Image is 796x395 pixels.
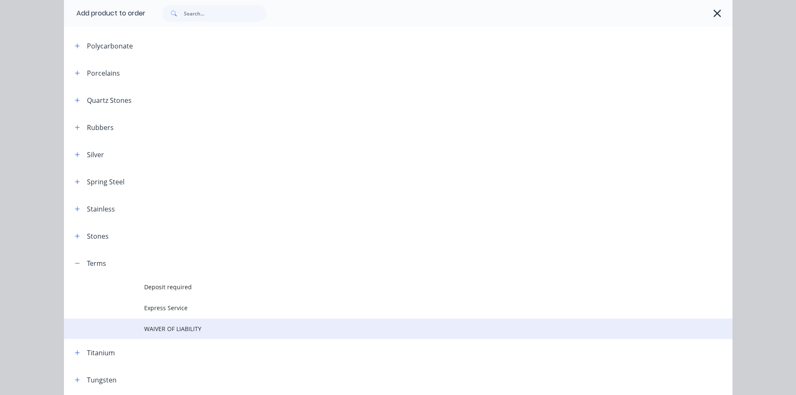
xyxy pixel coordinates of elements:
div: Titanium [87,348,115,358]
div: Porcelains [87,68,120,78]
input: Search... [184,5,267,22]
div: Stones [87,231,109,241]
span: Express Service [144,303,615,312]
div: Rubbers [87,122,114,133]
div: Tungsten [87,375,117,385]
div: Quartz Stones [87,95,132,105]
span: WAIVER OF LIABILITY [144,324,615,333]
div: Silver [87,150,104,160]
div: Stainless [87,204,115,214]
span: Deposit required [144,283,615,291]
div: Terms [87,258,106,268]
div: Spring Steel [87,177,125,187]
div: Polycarbonate [87,41,133,51]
